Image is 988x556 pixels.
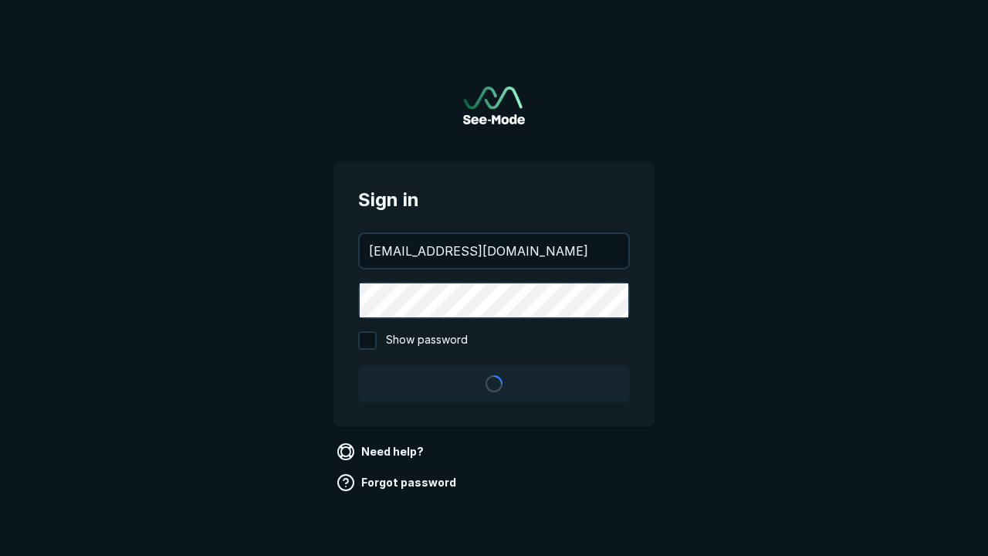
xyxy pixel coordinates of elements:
a: Go to sign in [463,86,525,124]
img: See-Mode Logo [463,86,525,124]
span: Sign in [358,186,630,214]
span: Show password [386,331,468,350]
input: your@email.com [360,234,628,268]
a: Forgot password [333,470,462,495]
a: Need help? [333,439,430,464]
